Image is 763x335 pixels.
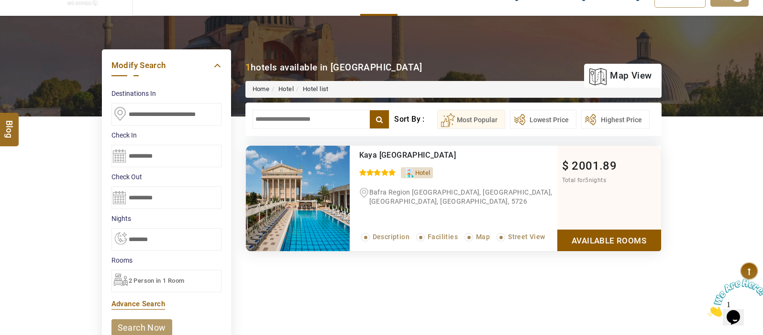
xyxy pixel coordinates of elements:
[572,159,617,173] span: 2001.89
[359,150,456,160] a: Kaya [GEOGRAPHIC_DATA]
[476,233,490,241] span: Map
[510,110,576,129] button: Lowest Price
[278,85,294,92] a: Hotel
[3,120,16,128] span: Blog
[111,255,221,265] label: Rooms
[589,65,652,86] a: map view
[585,177,588,184] span: 5
[246,146,350,251] img: b784f3955979e8b54819ecb56de2337b58f8df72.jpeg
[704,275,763,321] iframe: chat widget
[111,130,221,140] label: Check In
[369,188,553,205] span: Bafra Region [GEOGRAPHIC_DATA], [GEOGRAPHIC_DATA], [GEOGRAPHIC_DATA], [GEOGRAPHIC_DATA], 5726
[129,277,185,284] span: 2 Person in 1 Room
[4,4,63,42] img: Chat attention grabber
[111,300,166,308] a: Advance Search
[437,110,505,129] button: Most Popular
[562,159,569,173] span: $
[562,177,606,184] span: Total for nights
[111,59,221,72] a: Modify Search
[111,172,221,182] label: Check Out
[245,62,251,73] b: 1
[4,4,8,12] span: 1
[508,233,545,241] span: Street View
[253,85,270,92] a: Home
[245,61,422,74] div: hotels available in [GEOGRAPHIC_DATA]
[581,110,650,129] button: Highest Price
[111,89,221,98] label: Destinations In
[373,233,409,241] span: Description
[415,169,431,176] span: Hotel
[428,233,458,241] span: Facilities
[111,214,221,223] label: nights
[359,150,518,160] div: Kaya Artemis Resort & Casino
[294,85,329,94] li: Hotel list
[557,230,661,251] a: Show Rooms
[394,110,437,129] div: Sort By :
